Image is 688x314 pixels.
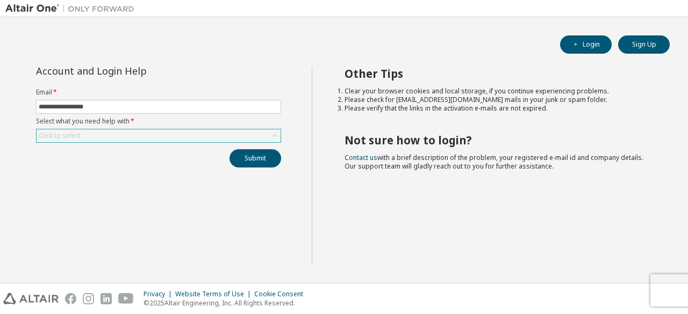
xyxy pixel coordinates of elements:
[65,293,76,304] img: facebook.svg
[345,104,651,113] li: Please verify that the links in the activation e-mails are not expired.
[101,293,112,304] img: linkedin.svg
[37,129,281,142] div: Click to select
[36,88,281,97] label: Email
[345,96,651,104] li: Please check for [EMAIL_ADDRESS][DOMAIN_NAME] mails in your junk or spam folder.
[3,293,59,304] img: altair_logo.svg
[345,153,643,171] span: with a brief description of the problem, your registered e-mail id and company details. Our suppo...
[36,67,232,75] div: Account and Login Help
[144,298,310,308] p: © 2025 Altair Engineering, Inc. All Rights Reserved.
[83,293,94,304] img: instagram.svg
[345,87,651,96] li: Clear your browser cookies and local storage, if you continue experiencing problems.
[118,293,134,304] img: youtube.svg
[560,35,612,54] button: Login
[175,290,254,298] div: Website Terms of Use
[36,117,281,126] label: Select what you need help with
[144,290,175,298] div: Privacy
[345,133,651,147] h2: Not sure how to login?
[618,35,670,54] button: Sign Up
[230,149,281,167] button: Submit
[39,132,81,140] div: Click to select
[5,3,140,14] img: Altair One
[345,153,377,162] a: Contact us
[254,290,310,298] div: Cookie Consent
[345,67,651,81] h2: Other Tips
